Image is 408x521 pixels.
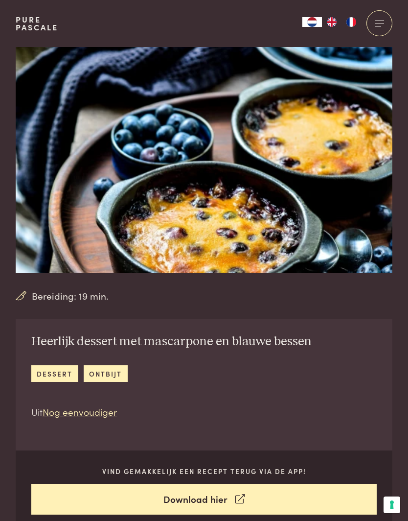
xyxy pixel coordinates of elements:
button: Uw voorkeuren voor toestemming voor trackingtechnologieën [384,497,400,513]
ul: Language list [322,17,361,27]
span: Bereiding: 19 min. [32,289,109,303]
a: FR [341,17,361,27]
a: ontbijt [84,365,128,381]
h2: Heerlijk dessert met mascarpone en blauwe bessen [31,334,312,350]
a: Download hier [31,484,377,515]
p: Uit [31,405,312,419]
p: Vind gemakkelijk een recept terug via de app! [31,466,377,476]
a: PurePascale [16,16,58,31]
a: NL [302,17,322,27]
div: Language [302,17,322,27]
aside: Language selected: Nederlands [302,17,361,27]
a: Nog eenvoudiger [43,405,117,418]
a: EN [322,17,341,27]
img: Heerlijk dessert met mascarpone en blauwe bessen [16,47,392,273]
a: dessert [31,365,78,381]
